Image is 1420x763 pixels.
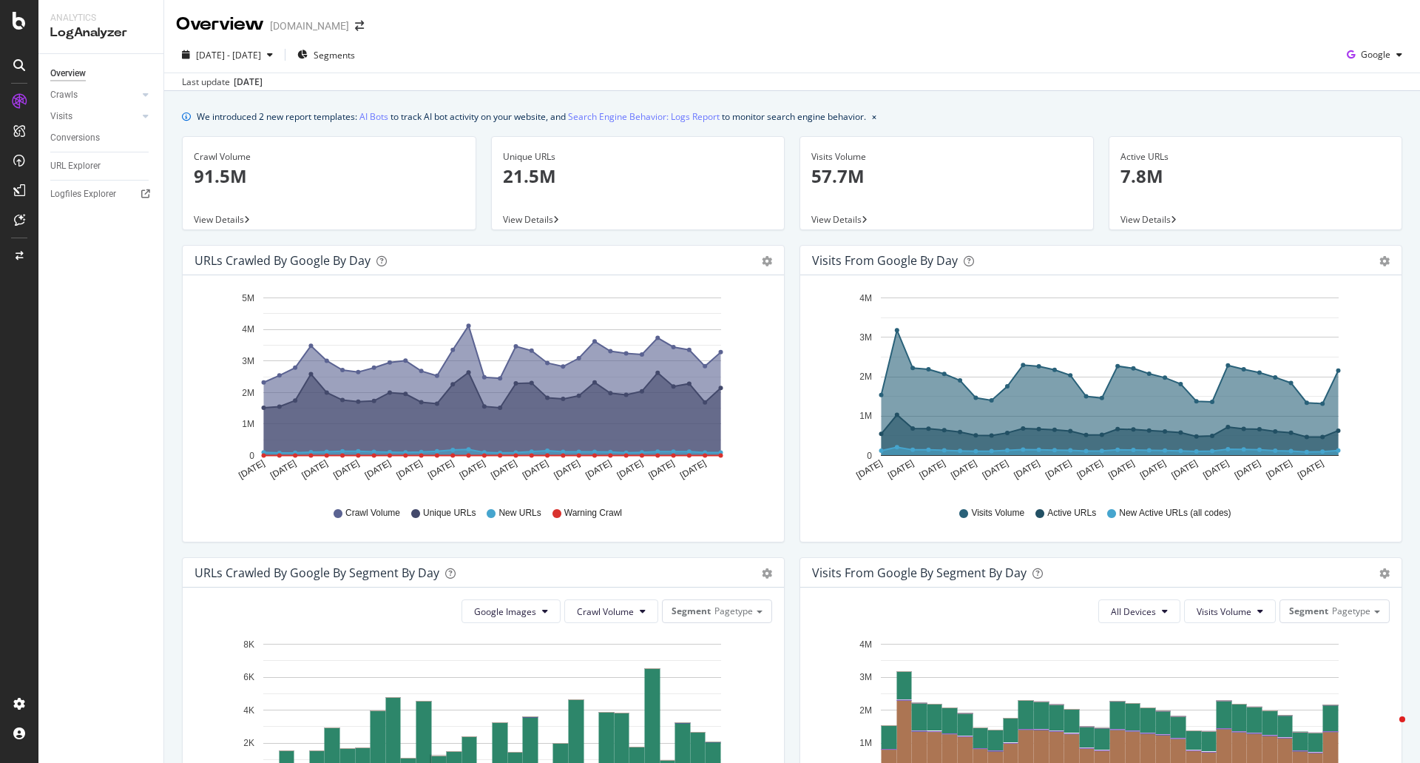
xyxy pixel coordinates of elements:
div: Unique URLs [503,150,774,164]
text: [DATE] [678,458,708,481]
text: 3M [242,356,254,366]
text: 4K [243,705,254,716]
div: Visits Volume [811,150,1082,164]
text: [DATE] [331,458,361,481]
text: [DATE] [489,458,518,481]
text: 1M [242,419,254,429]
p: 7.8M [1120,164,1391,189]
button: Google Images [461,599,561,623]
div: URL Explorer [50,158,101,174]
div: Active URLs [1120,150,1391,164]
text: 3M [859,332,872,343]
span: View Details [811,213,862,226]
p: 21.5M [503,164,774,189]
text: 4M [859,639,872,650]
span: [DATE] - [DATE] [196,49,261,61]
text: [DATE] [521,458,550,481]
text: [DATE] [1170,458,1200,481]
div: info banner [182,109,1402,124]
span: Crawl Volume [577,605,634,618]
div: arrow-right-arrow-left [355,21,364,31]
text: 2M [859,372,872,382]
text: [DATE] [363,458,393,481]
span: Segments [314,49,355,61]
button: All Devices [1098,599,1180,623]
button: Google [1341,43,1408,67]
div: Conversions [50,130,100,146]
span: New URLs [498,507,541,520]
div: URLs Crawled by Google By Segment By Day [195,565,439,580]
button: close banner [868,106,880,127]
text: 2M [859,705,872,716]
span: Visits Volume [1197,605,1251,618]
div: gear [1379,568,1390,579]
text: 2M [242,388,254,398]
a: Visits [50,109,138,124]
span: Active URLs [1047,507,1096,520]
text: [DATE] [1012,458,1041,481]
text: 2K [243,738,254,748]
a: AI Bots [359,109,388,124]
text: 0 [867,451,872,461]
div: [DOMAIN_NAME] [270,19,349,33]
div: Visits from Google By Segment By Day [812,565,1027,580]
span: Segment [672,605,711,617]
text: [DATE] [584,458,613,481]
button: [DATE] - [DATE] [176,43,279,67]
span: Google Images [474,605,536,618]
svg: A chart. [195,287,767,493]
a: Conversions [50,130,153,146]
div: Crawls [50,87,78,103]
text: [DATE] [300,458,330,481]
div: We introduced 2 new report templates: to track AI bot activity on your website, and to monitor se... [197,109,866,124]
p: 57.7M [811,164,1082,189]
text: [DATE] [1296,458,1325,481]
p: 91.5M [194,164,464,189]
span: View Details [503,213,553,226]
text: [DATE] [918,458,947,481]
a: Logfiles Explorer [50,186,153,202]
a: Overview [50,66,153,81]
div: Last update [182,75,263,89]
text: [DATE] [1106,458,1136,481]
text: [DATE] [1201,458,1231,481]
div: LogAnalyzer [50,24,152,41]
text: [DATE] [1075,458,1105,481]
text: [DATE] [552,458,582,481]
div: Overview [176,12,264,37]
div: [DATE] [234,75,263,89]
button: Segments [291,43,361,67]
div: Visits [50,109,72,124]
text: [DATE] [1044,458,1073,481]
text: [DATE] [426,458,456,481]
div: Logfiles Explorer [50,186,116,202]
text: 1M [859,738,872,748]
span: Pagetype [1332,605,1370,617]
span: View Details [1120,213,1171,226]
div: URLs Crawled by Google by day [195,253,371,268]
div: Overview [50,66,86,81]
button: Crawl Volume [564,599,658,623]
text: [DATE] [646,458,676,481]
text: [DATE] [1264,458,1294,481]
span: Pagetype [714,605,753,617]
text: [DATE] [237,458,266,481]
text: 6K [243,672,254,682]
iframe: Intercom live chat [1370,713,1405,748]
text: [DATE] [981,458,1010,481]
text: [DATE] [458,458,487,481]
text: [DATE] [615,458,645,481]
text: [DATE] [886,458,916,481]
text: [DATE] [1233,458,1262,481]
text: [DATE] [1138,458,1168,481]
span: All Devices [1111,605,1156,618]
div: Visits from Google by day [812,253,958,268]
button: Visits Volume [1184,599,1276,623]
text: [DATE] [949,458,978,481]
a: URL Explorer [50,158,153,174]
a: Crawls [50,87,138,103]
text: 4M [242,325,254,335]
div: Crawl Volume [194,150,464,164]
text: 0 [249,451,254,461]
